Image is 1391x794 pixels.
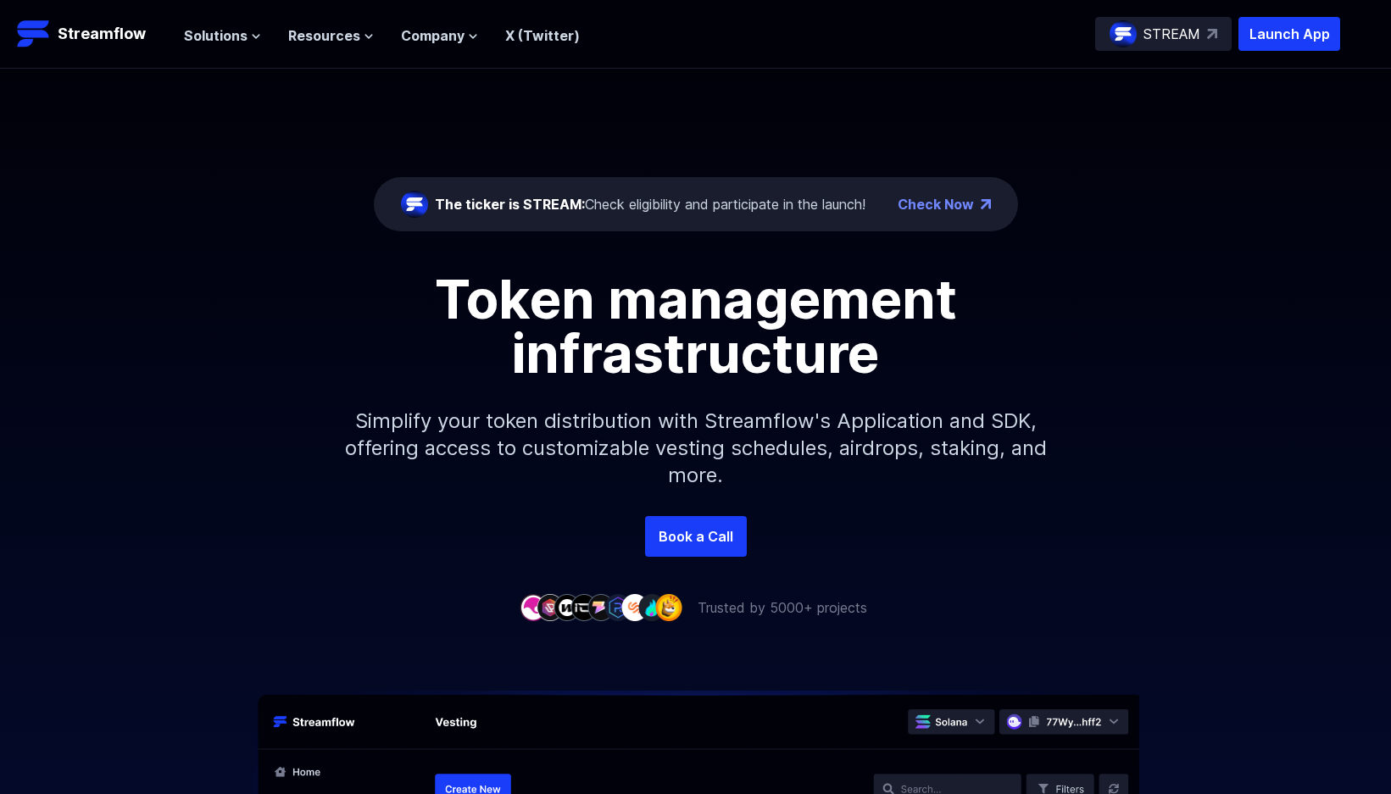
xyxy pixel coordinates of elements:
[435,194,865,214] div: Check eligibility and participate in the launch!
[1110,20,1137,47] img: streamflow-logo-circle.png
[17,17,51,51] img: Streamflow Logo
[655,594,682,620] img: company-9
[554,594,581,620] img: company-3
[621,594,648,620] img: company-7
[587,594,615,620] img: company-5
[1238,17,1340,51] button: Launch App
[1095,17,1232,51] a: STREAM
[537,594,564,620] img: company-2
[17,17,167,51] a: Streamflow
[1207,29,1217,39] img: top-right-arrow.svg
[435,196,585,213] span: The ticker is STREAM:
[570,594,598,620] img: company-4
[638,594,665,620] img: company-8
[520,594,547,620] img: company-1
[331,380,1060,516] p: Simplify your token distribution with Streamflow's Application and SDK, offering access to custom...
[184,25,248,46] span: Solutions
[58,22,146,46] p: Streamflow
[698,597,867,618] p: Trusted by 5000+ projects
[1143,24,1200,44] p: STREAM
[401,25,465,46] span: Company
[288,25,360,46] span: Resources
[184,25,261,46] button: Solutions
[898,194,974,214] a: Check Now
[981,199,991,209] img: top-right-arrow.png
[401,191,428,218] img: streamflow-logo-circle.png
[314,272,1077,380] h1: Token management infrastructure
[645,516,747,557] a: Book a Call
[401,25,478,46] button: Company
[288,25,374,46] button: Resources
[505,27,580,44] a: X (Twitter)
[604,594,632,620] img: company-6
